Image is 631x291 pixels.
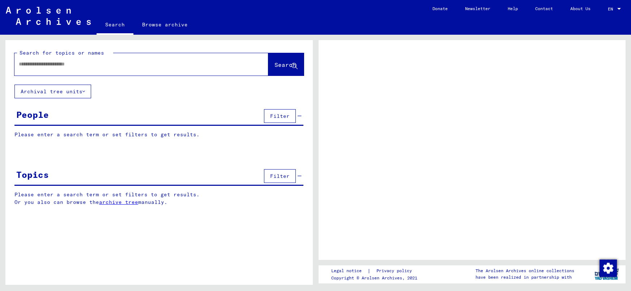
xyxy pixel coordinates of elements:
[608,7,616,12] span: EN
[99,199,138,205] a: archive tree
[600,260,617,277] img: Change consent
[264,169,296,183] button: Filter
[476,274,574,281] p: have been realized in partnership with
[371,267,421,275] a: Privacy policy
[97,16,133,35] a: Search
[133,16,196,33] a: Browse archive
[268,53,304,76] button: Search
[476,268,574,274] p: The Arolsen Archives online collections
[274,61,296,68] span: Search
[14,131,303,138] p: Please enter a search term or set filters to get results.
[331,267,367,275] a: Legal notice
[331,267,421,275] div: |
[264,109,296,123] button: Filter
[593,265,620,283] img: yv_logo.png
[270,113,290,119] span: Filter
[14,85,91,98] button: Archival tree units
[6,7,91,25] img: Arolsen_neg.svg
[270,173,290,179] span: Filter
[20,50,104,56] mat-label: Search for topics or names
[331,275,421,281] p: Copyright © Arolsen Archives, 2021
[16,108,49,121] div: People
[16,168,49,181] div: Topics
[14,191,304,206] p: Please enter a search term or set filters to get results. Or you also can browse the manually.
